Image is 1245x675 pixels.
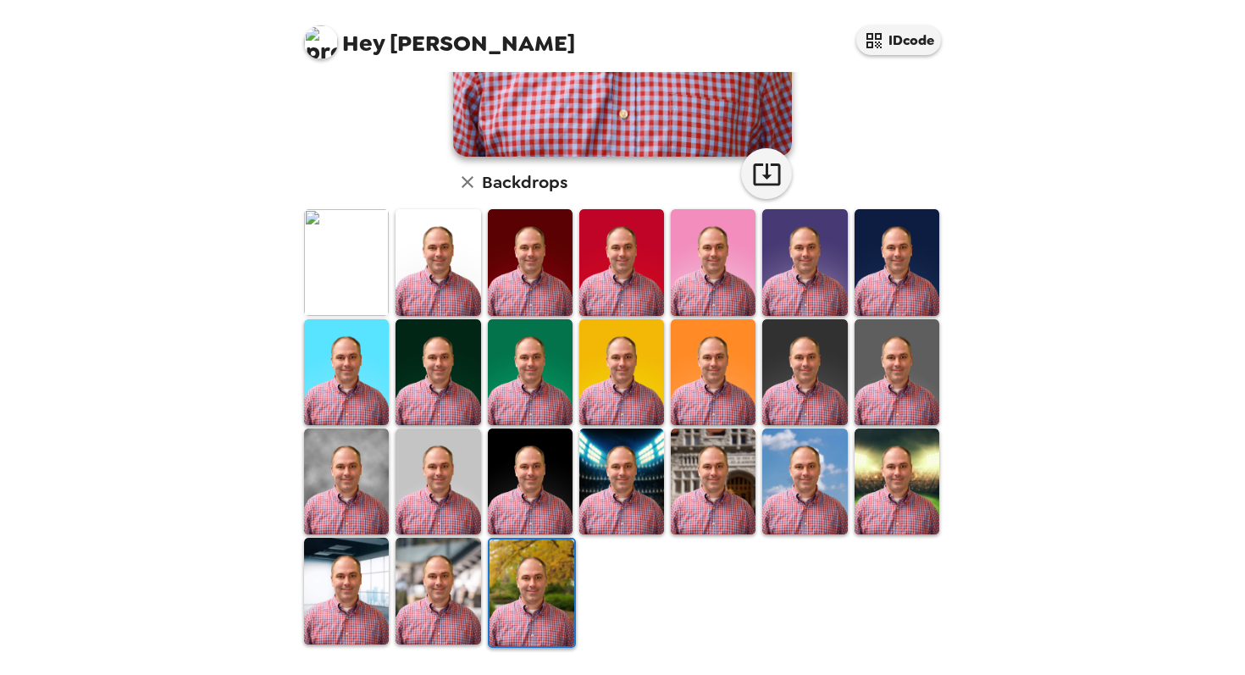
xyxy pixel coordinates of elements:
h6: Backdrops [482,169,567,196]
img: Original [304,209,389,315]
span: [PERSON_NAME] [304,17,575,55]
button: IDcode [856,25,941,55]
span: Hey [342,28,385,58]
img: profile pic [304,25,338,59]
